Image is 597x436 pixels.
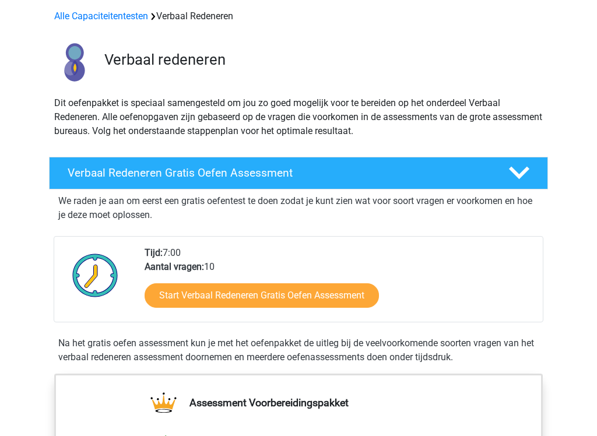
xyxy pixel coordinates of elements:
div: Verbaal Redeneren [50,10,547,24]
b: Tijd: [145,248,163,259]
div: Na het gratis oefen assessment kun je met het oefenpakket de uitleg bij de veelvoorkomende soorte... [54,337,543,365]
img: Klok [66,247,125,305]
p: Dit oefenpakket is speciaal samengesteld om jou zo goed mogelijk voor te bereiden op het onderdee... [54,97,543,139]
h4: Verbaal Redeneren Gratis Oefen Assessment [68,167,490,180]
a: Alle Capaciteitentesten [54,11,148,22]
img: verbaal redeneren [50,38,99,87]
a: Start Verbaal Redeneren Gratis Oefen Assessment [145,284,379,308]
a: Verbaal Redeneren Gratis Oefen Assessment [44,157,553,190]
b: Aantal vragen: [145,262,204,273]
h3: Verbaal redeneren [104,51,539,69]
div: 7:00 10 [136,247,542,322]
p: We raden je aan om eerst een gratis oefentest te doen zodat je kunt zien wat voor soort vragen er... [58,195,539,223]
